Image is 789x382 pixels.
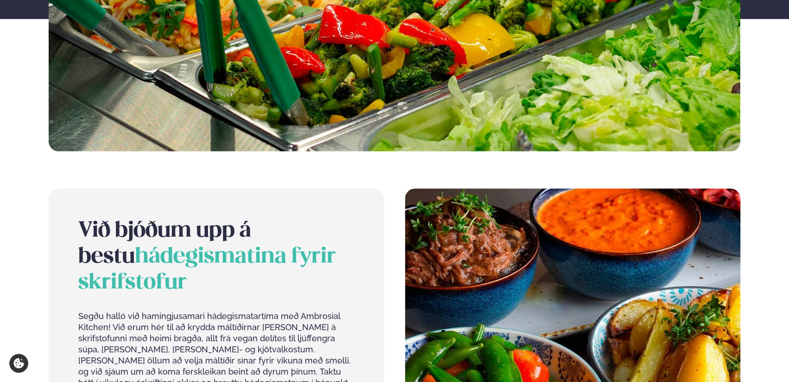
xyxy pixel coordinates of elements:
[78,218,354,296] h2: Við bjóðum upp á bestu
[78,247,336,293] span: hádegismatina fyrir skrifstofur
[9,354,28,373] a: Cookie settings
